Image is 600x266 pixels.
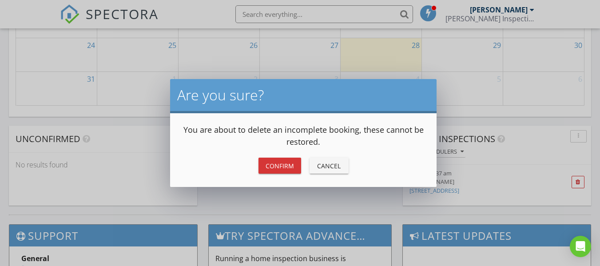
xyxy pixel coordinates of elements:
div: Confirm [266,161,294,171]
button: Cancel [310,158,349,174]
div: Cancel [317,161,342,171]
button: Confirm [258,158,301,174]
div: Open Intercom Messenger [570,236,591,257]
p: You are about to delete an incomplete booking, these cannot be restored. [181,124,426,148]
h2: Are you sure? [177,86,429,104]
